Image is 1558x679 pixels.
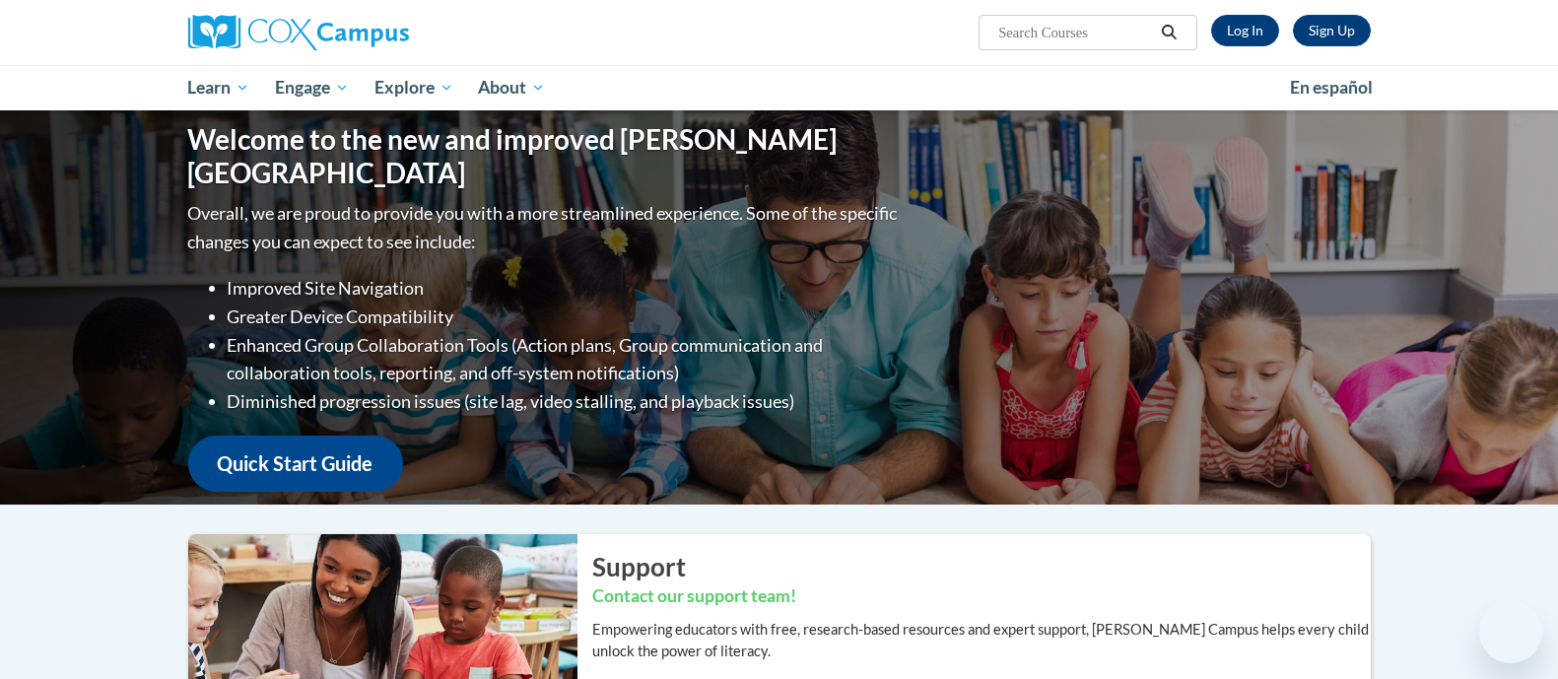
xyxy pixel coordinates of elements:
[1154,21,1184,44] button: Search
[1211,15,1279,46] a: Log In
[592,619,1371,662] p: Empowering educators with free, research-based resources and expert support, [PERSON_NAME] Campus...
[262,65,362,110] a: Engage
[1290,77,1373,98] span: En español
[228,274,903,303] li: Improved Site Navigation
[374,76,453,100] span: Explore
[188,123,903,189] h1: Welcome to the new and improved [PERSON_NAME][GEOGRAPHIC_DATA]
[228,303,903,331] li: Greater Device Compatibility
[996,21,1154,44] input: Search Courses
[592,549,1371,584] h2: Support
[188,15,563,50] a: Cox Campus
[188,199,903,256] p: Overall, we are proud to provide you with a more streamlined experience. Some of the specific cha...
[159,65,1400,110] div: Main menu
[1277,67,1386,108] a: En español
[175,65,263,110] a: Learn
[228,331,903,388] li: Enhanced Group Collaboration Tools (Action plans, Group communication and collaboration tools, re...
[187,76,249,100] span: Learn
[275,76,349,100] span: Engage
[465,65,558,110] a: About
[228,387,903,416] li: Diminished progression issues (site lag, video stalling, and playback issues)
[188,436,403,492] a: Quick Start Guide
[362,65,466,110] a: Explore
[592,584,1371,609] h3: Contact our support team!
[478,76,545,100] span: About
[1479,600,1542,663] iframe: Button to launch messaging window
[188,15,409,50] img: Cox Campus
[1293,15,1371,46] a: Register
